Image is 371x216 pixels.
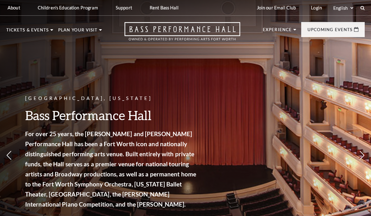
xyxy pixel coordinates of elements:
p: [GEOGRAPHIC_DATA], [US_STATE] [25,95,198,102]
p: Children's Education Program [38,5,98,10]
h3: Bass Performance Hall [25,107,198,123]
strong: For over 25 years, the [PERSON_NAME] and [PERSON_NAME] Performance Hall has been a Fort Worth ico... [25,130,196,208]
p: Plan Your Visit [58,28,97,36]
p: Upcoming Events [307,28,352,35]
select: Select: [332,5,354,11]
p: Experience [263,28,292,35]
p: Support [116,5,132,10]
p: About [8,5,20,10]
p: Rent Bass Hall [150,5,179,10]
p: Tickets & Events [6,28,49,36]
